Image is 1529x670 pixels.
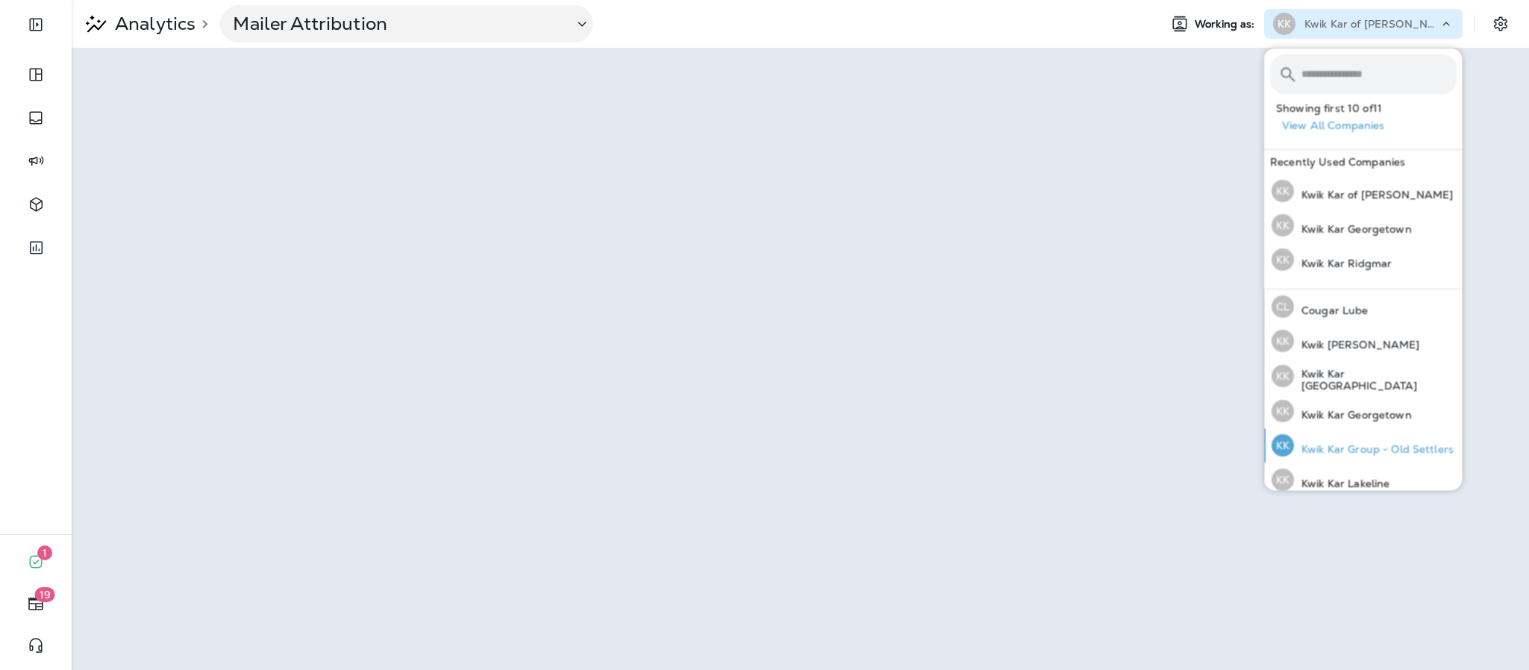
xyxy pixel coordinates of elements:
div: KK [1273,13,1295,35]
p: Kwik Kar of [PERSON_NAME] [1304,18,1439,30]
p: Kwik Kar of [PERSON_NAME] [1294,189,1454,201]
p: Showing first 10 of 11 [1276,102,1463,114]
span: 1 [37,545,52,560]
button: KKKwik Kar Lakeline [1264,463,1463,497]
button: KKKwik [PERSON_NAME] [1264,324,1463,358]
p: Kwik Kar Georgetown [1294,223,1412,235]
p: > [196,18,208,30]
div: KK [1272,469,1294,491]
div: CL [1272,295,1294,318]
div: KK [1272,330,1294,352]
p: Cougar Lube [1294,304,1369,316]
button: KKKwik Kar Georgetown [1264,394,1463,428]
button: CLCougar Lube [1264,289,1463,324]
div: Recently Used Companies [1264,150,1463,174]
div: KK [1272,248,1294,271]
button: View All Companies [1276,114,1463,137]
div: KK [1272,214,1294,237]
p: Kwik Kar [GEOGRAPHIC_DATA] [1294,368,1457,392]
button: Expand Sidebar [15,10,57,40]
div: KK [1272,400,1294,422]
button: KKKwik Kar [GEOGRAPHIC_DATA] [1264,358,1463,394]
div: KK [1272,365,1294,387]
p: Analytics [109,13,196,35]
div: KK [1272,180,1294,202]
p: Kwik Kar Group - Old Settlers [1294,443,1454,455]
span: Working as: [1195,18,1258,31]
button: KKKwik Kar of [PERSON_NAME] [1264,174,1463,208]
button: KKKwik Kar Ridgmar [1264,242,1463,277]
p: Mailer Attribution [233,13,561,35]
p: Kwik Kar Ridgmar [1294,257,1392,269]
div: KK [1272,434,1294,457]
p: Kwik [PERSON_NAME] [1294,339,1420,351]
p: Kwik Kar Georgetown [1294,409,1412,421]
button: Settings [1487,10,1514,37]
button: KKKwik Kar Group - Old Settlers [1264,428,1463,463]
button: 19 [15,589,57,619]
button: KKKwik Kar Georgetown [1264,208,1463,242]
span: 19 [35,587,55,602]
button: 1 [15,547,57,577]
p: Kwik Kar Lakeline [1294,478,1389,489]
